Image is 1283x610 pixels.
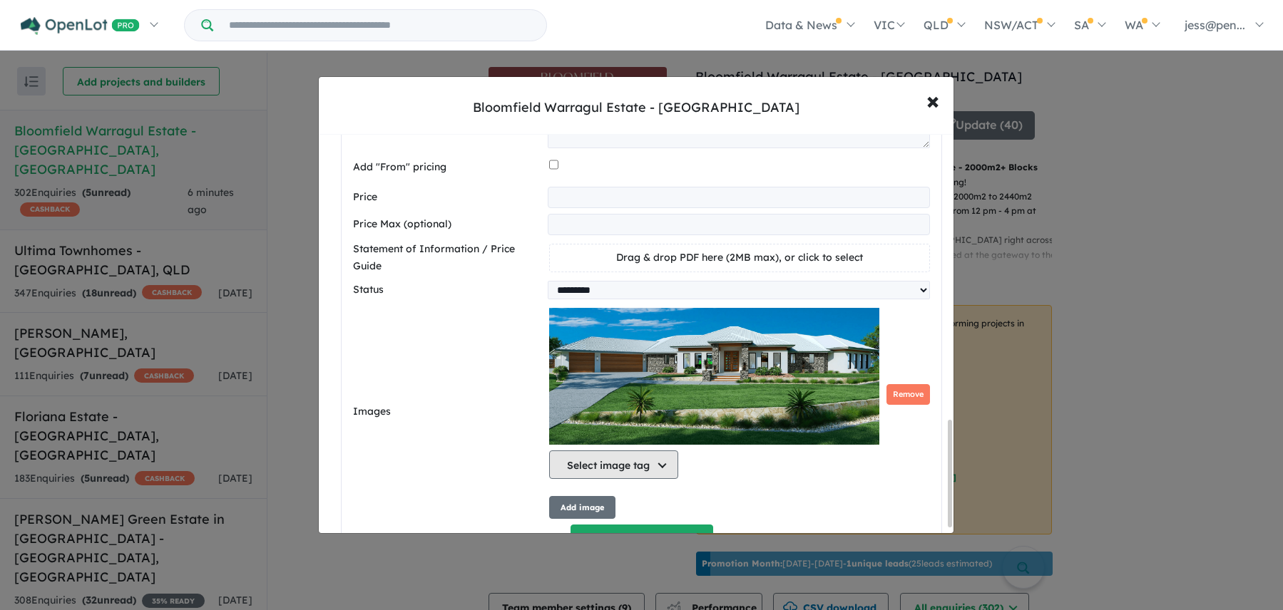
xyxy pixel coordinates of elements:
[616,251,863,264] span: Drag & drop PDF here (2MB max), or click to select
[926,85,939,115] span: ×
[886,384,930,405] button: Remove
[353,281,542,299] label: Status
[353,403,543,420] label: Images
[549,305,879,448] img: pPYB9OrJ8KAAAAAElFTkSuQmCC
[353,159,543,176] label: Add "From" pricing
[571,524,713,555] button: Save listing
[1185,18,1245,32] span: jess@pen...
[549,496,615,519] button: Add image
[549,450,678,479] button: Select image tag
[21,17,140,35] img: Openlot PRO Logo White
[353,189,542,206] label: Price
[353,241,543,275] label: Statement of Information / Price Guide
[216,10,543,41] input: Try estate name, suburb, builder or developer
[473,98,799,117] div: Bloomfield Warragul Estate - [GEOGRAPHIC_DATA]
[353,216,542,233] label: Price Max (optional)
